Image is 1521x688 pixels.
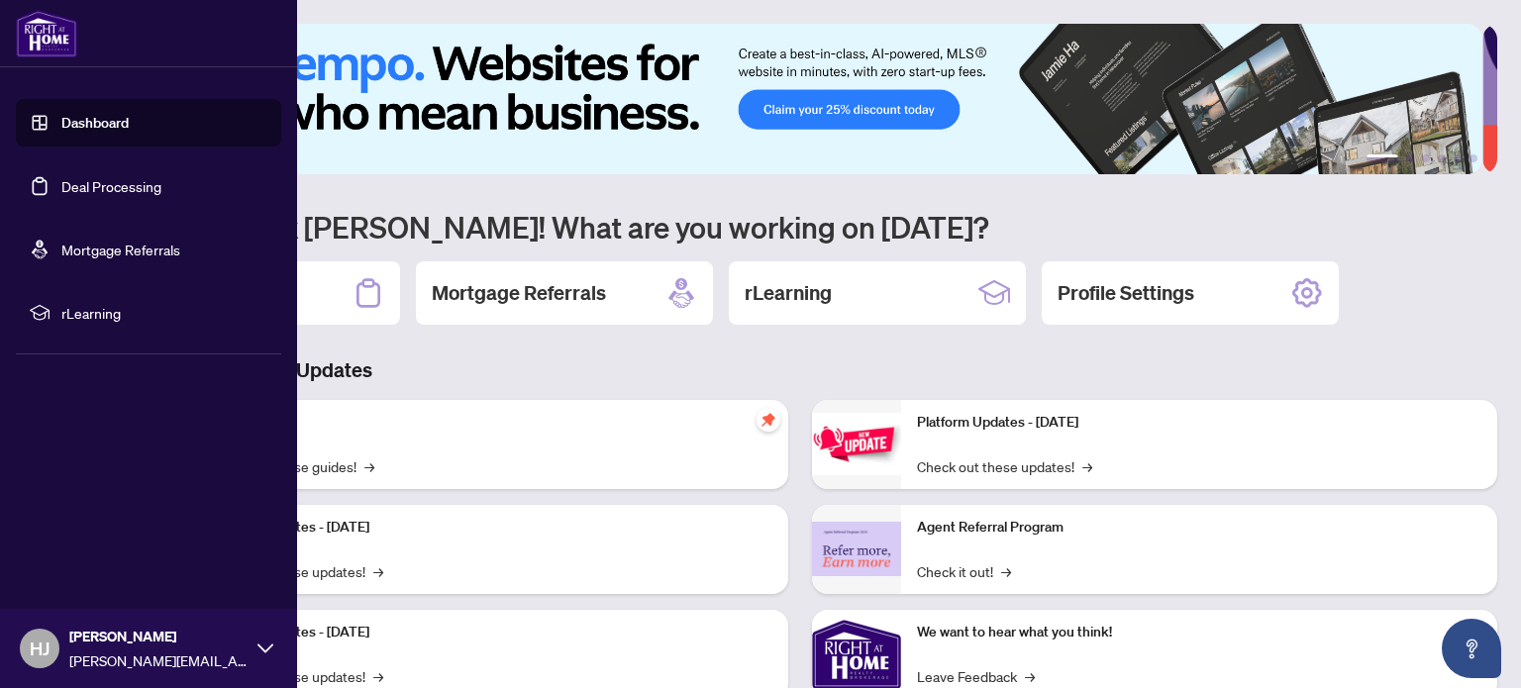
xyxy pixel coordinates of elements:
[30,635,50,662] span: HJ
[917,665,1035,687] a: Leave Feedback→
[103,24,1482,174] img: Slide 0
[1058,279,1194,307] h2: Profile Settings
[757,408,780,432] span: pushpin
[1001,560,1011,582] span: →
[432,279,606,307] h2: Mortgage Referrals
[1025,665,1035,687] span: →
[69,649,248,671] span: [PERSON_NAME][EMAIL_ADDRESS][DOMAIN_NAME]
[61,177,161,195] a: Deal Processing
[1442,619,1501,678] button: Open asap
[208,622,772,643] p: Platform Updates - [DATE]
[16,10,77,57] img: logo
[364,455,374,477] span: →
[1438,154,1446,162] button: 4
[103,356,1497,384] h3: Brokerage & Industry Updates
[812,522,901,576] img: Agent Referral Program
[812,413,901,475] img: Platform Updates - June 23, 2025
[1422,154,1430,162] button: 3
[917,517,1481,539] p: Agent Referral Program
[1406,154,1414,162] button: 2
[1082,455,1092,477] span: →
[1367,154,1398,162] button: 1
[373,665,383,687] span: →
[208,517,772,539] p: Platform Updates - [DATE]
[1470,154,1477,162] button: 6
[917,455,1092,477] a: Check out these updates!→
[745,279,832,307] h2: rLearning
[917,622,1481,643] p: We want to hear what you think!
[103,208,1497,246] h1: Welcome back [PERSON_NAME]! What are you working on [DATE]?
[61,114,129,132] a: Dashboard
[917,412,1481,434] p: Platform Updates - [DATE]
[61,241,180,258] a: Mortgage Referrals
[373,560,383,582] span: →
[1454,154,1462,162] button: 5
[208,412,772,434] p: Self-Help
[917,560,1011,582] a: Check it out!→
[61,302,267,324] span: rLearning
[69,626,248,647] span: [PERSON_NAME]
